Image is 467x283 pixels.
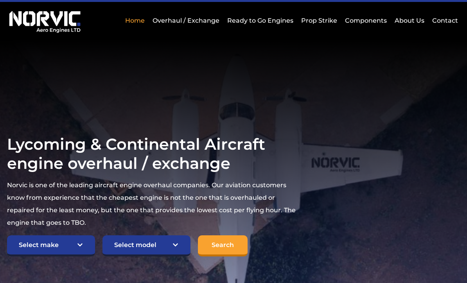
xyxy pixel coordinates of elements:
[299,11,339,30] a: Prop Strike
[151,11,221,30] a: Overhaul / Exchange
[393,11,426,30] a: About Us
[7,8,83,33] img: Norvic Aero Engines logo
[225,11,295,30] a: Ready to Go Engines
[123,11,147,30] a: Home
[7,179,302,229] p: Norvic is one of the leading aircraft engine overhaul companies. Our aviation customers know from...
[7,134,302,173] h1: Lycoming & Continental Aircraft engine overhaul / exchange
[198,235,248,256] input: Search
[343,11,389,30] a: Components
[430,11,458,30] a: Contact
